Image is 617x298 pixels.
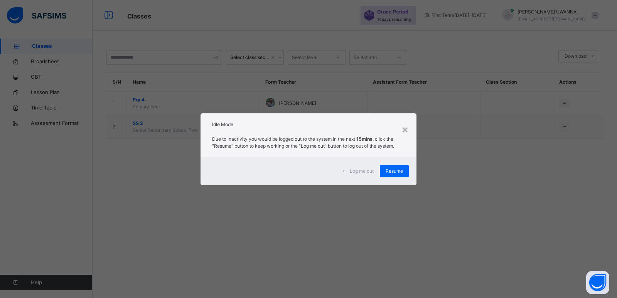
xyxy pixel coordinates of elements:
h2: Idle Mode [212,121,405,128]
span: Log me out [350,168,374,175]
button: Open asap [586,271,609,294]
p: Due to inactivity you would be logged out to the system in the next , click the "Resume" button t... [212,136,405,150]
strong: 15mins [356,136,373,142]
span: Resume [386,168,403,175]
div: × [401,121,409,137]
